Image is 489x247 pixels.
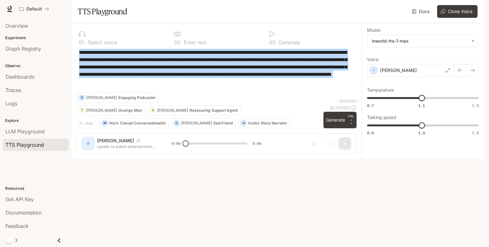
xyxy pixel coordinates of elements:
[86,96,117,100] p: [PERSON_NAME]
[367,130,374,136] span: 0.5
[174,40,182,45] p: 0 2 .
[472,130,479,136] span: 1.5
[147,105,241,116] button: A[PERSON_NAME]Reassuring Support Agent
[17,3,52,15] button: All workspaces
[79,105,85,116] div: T
[150,105,156,116] div: A
[182,40,207,45] p: Enter text
[348,114,354,126] p: ⏎
[269,40,277,45] p: 0 3 .
[277,40,300,45] p: Generate
[79,40,86,45] p: 0 1 .
[367,28,380,32] p: Model
[241,118,246,128] div: H
[118,96,156,100] p: Engaging Podcaster
[472,103,479,108] span: 1.5
[109,121,119,125] p: Mark
[248,121,259,125] p: Hades
[26,6,42,12] p: Default
[76,105,145,116] button: T[PERSON_NAME]Grumpy Man
[181,121,212,125] p: [PERSON_NAME]
[418,103,425,108] span: 1.1
[411,5,432,18] a: Docs
[367,57,379,62] p: Voice
[86,40,117,45] p: Select voice
[174,118,180,128] div: O
[213,121,233,125] p: Sad Friend
[157,109,188,112] p: [PERSON_NAME]
[78,5,127,18] h1: TTS Playground
[118,109,142,112] p: Grumpy Man
[261,121,287,125] p: Story Narrator
[171,118,236,128] button: O[PERSON_NAME]Sad Friend
[238,118,290,128] button: HHadesStory Narrator
[323,112,357,128] button: GenerateCTRL +⏎
[102,118,108,128] div: M
[76,93,159,103] button: D[PERSON_NAME]Engaging Podcaster
[189,109,238,112] p: Reassuring Support Agent
[367,103,374,108] span: 0.7
[367,35,478,47] div: inworld-tts-1-max
[76,118,97,128] button: Hide
[99,118,169,128] button: MMarkCasual Conversationalist
[380,67,417,74] p: [PERSON_NAME]
[79,93,85,103] div: D
[348,114,354,122] p: CTRL +
[437,5,478,18] button: Clone Voice
[120,121,166,125] p: Casual Conversationalist
[86,109,117,112] p: [PERSON_NAME]
[367,88,394,92] p: Temperature
[367,115,396,120] p: Talking speed
[418,130,425,136] span: 1.0
[372,38,468,44] div: inworld-tts-1-max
